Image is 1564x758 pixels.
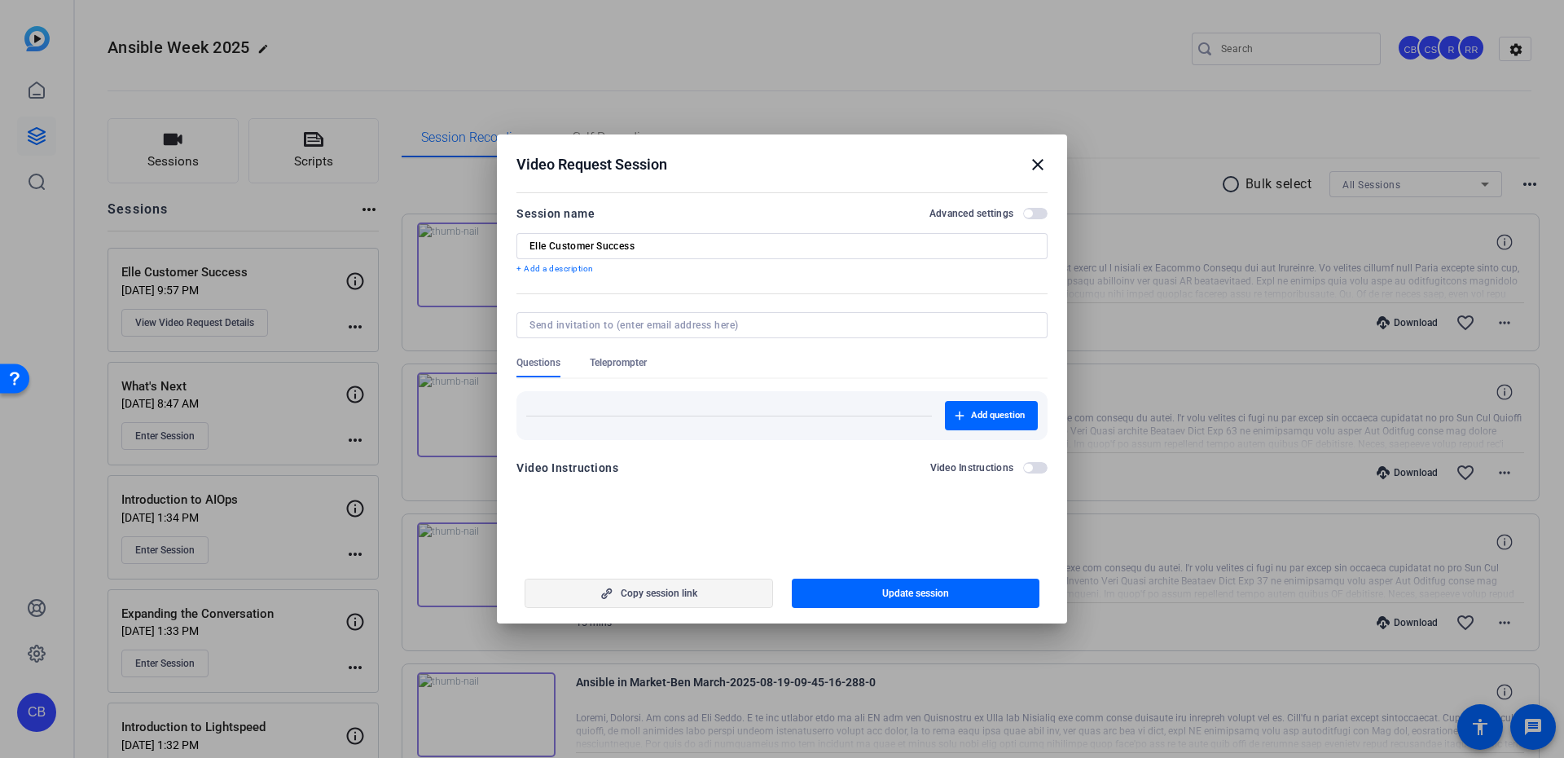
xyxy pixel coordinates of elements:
div: Session name [516,204,595,223]
div: Video Instructions [516,458,618,478]
button: Copy session link [525,579,773,608]
span: Add question [971,409,1025,422]
h2: Advanced settings [929,207,1013,220]
span: Update session [882,587,949,600]
span: Teleprompter [590,356,647,369]
mat-icon: close [1028,155,1048,174]
h2: Video Instructions [930,461,1014,474]
input: Send invitation to (enter email address here) [529,319,1028,332]
span: Copy session link [621,587,697,600]
button: Add question [945,401,1038,430]
span: Questions [516,356,560,369]
p: + Add a description [516,262,1048,275]
button: Update session [792,579,1040,608]
div: Video Request Session [516,155,1048,174]
input: Enter Session Name [529,240,1035,253]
